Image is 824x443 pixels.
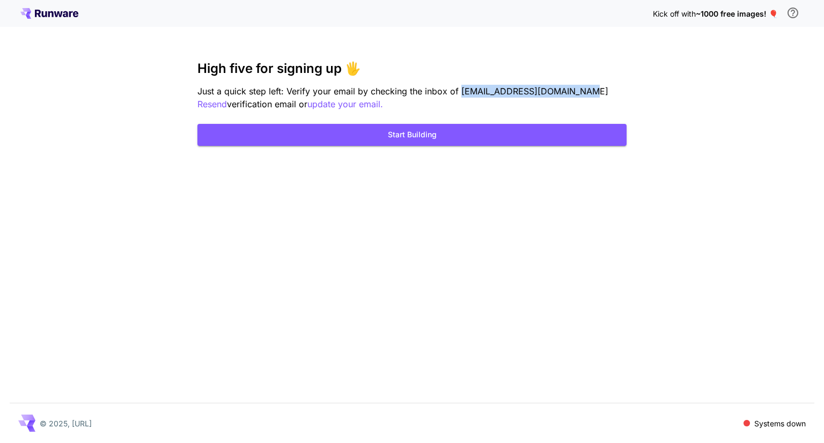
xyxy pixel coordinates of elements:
button: Resend [197,98,227,111]
h3: High five for signing up 🖐️ [197,61,627,76]
p: © 2025, [URL] [40,418,92,429]
button: Start Building [197,124,627,146]
button: In order to qualify for free credit, you need to sign up with a business email address and click ... [782,2,804,24]
button: update your email. [307,98,383,111]
p: Systems down [754,418,806,429]
span: verification email or [227,99,307,109]
span: Kick off with [653,9,696,18]
span: Just a quick step left: Verify your email by checking the inbox of [EMAIL_ADDRESS][DOMAIN_NAME] [197,86,608,97]
span: ~1000 free images! 🎈 [696,9,778,18]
